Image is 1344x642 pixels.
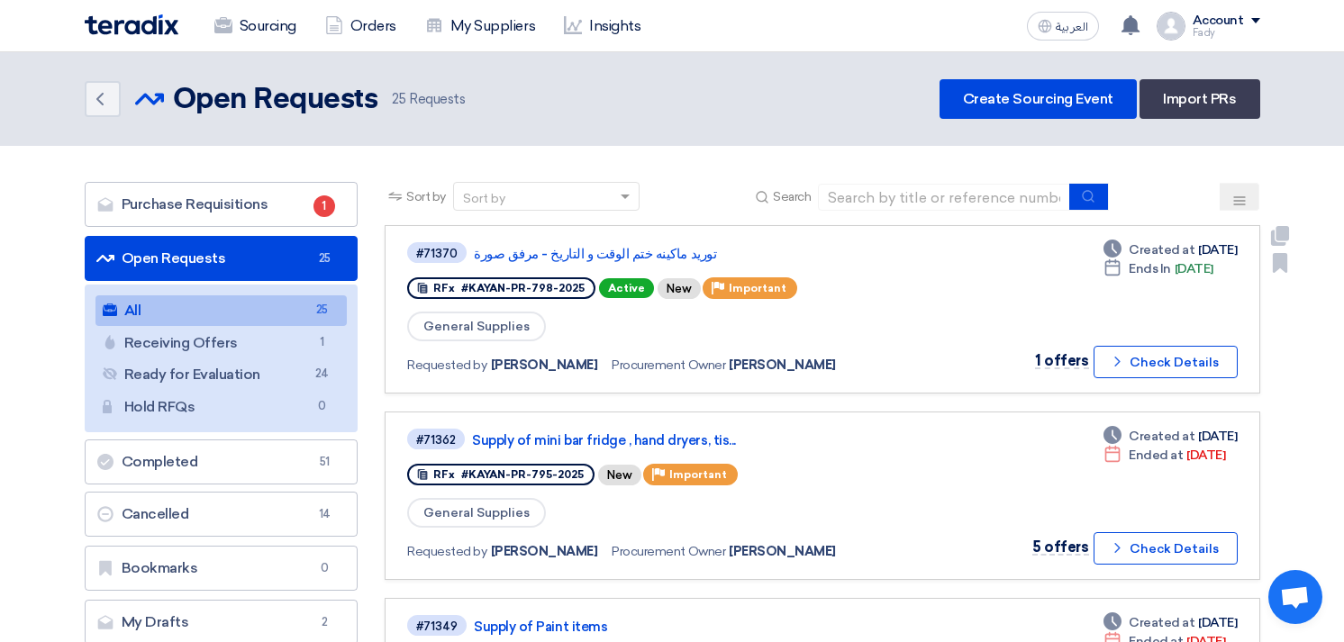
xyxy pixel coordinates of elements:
span: [PERSON_NAME] [729,542,836,561]
div: [DATE] [1103,613,1237,632]
span: Ends In [1129,259,1171,278]
div: #71370 [416,248,458,259]
span: العربية [1056,21,1088,33]
span: 5 offers [1032,538,1088,556]
a: Import PRs [1140,79,1259,119]
h2: Open Requests [173,82,378,118]
span: 25 [392,91,405,107]
span: 2 [313,613,335,631]
div: #71349 [416,620,458,632]
a: Ready for Evaluation [95,359,348,390]
a: Cancelled14 [85,492,359,537]
span: [PERSON_NAME] [729,356,836,375]
div: Fady [1193,28,1260,38]
a: Insights [549,6,655,46]
a: Create Sourcing Event [940,79,1137,119]
span: [PERSON_NAME] [491,542,598,561]
img: profile_test.png [1157,12,1185,41]
div: New [658,278,701,299]
span: Important [729,282,786,294]
span: 25 [311,301,332,320]
span: Requested by [407,356,486,375]
span: RFx [433,468,455,481]
a: Purchase Requisitions1 [85,182,359,227]
a: Open Requests25 [85,236,359,281]
div: [DATE] [1103,427,1237,446]
span: 51 [313,453,335,471]
div: [DATE] [1103,240,1237,259]
a: Sourcing [200,6,311,46]
input: Search by title or reference number [818,184,1070,211]
a: Orders [311,6,411,46]
span: Procurement Owner [612,356,725,375]
div: Sort by [463,189,505,208]
span: 1 [313,195,335,217]
span: General Supplies [407,312,546,341]
a: Receiving Offers [95,328,348,358]
span: Requests [392,89,465,110]
span: Sort by [406,187,446,206]
a: Supply of mini bar fridge , hand dryers, tis... [472,432,922,448]
span: Ended at [1129,446,1183,465]
a: Supply of Paint items [474,619,924,635]
a: All [95,295,348,326]
a: Hold RFQs [95,392,348,422]
span: 0 [311,397,332,416]
span: Procurement Owner [612,542,725,561]
span: RFx [433,282,455,294]
div: Account [1193,14,1244,29]
img: Teradix logo [85,14,178,35]
button: العربية [1027,12,1099,41]
span: 0 [313,559,335,577]
a: My Suppliers [411,6,549,46]
span: Created at [1129,240,1194,259]
span: Active [599,278,654,298]
button: Check Details [1094,532,1238,565]
span: 1 offers [1035,352,1088,369]
div: New [598,465,641,485]
span: Search [773,187,811,206]
span: 25 [313,249,335,267]
span: Important [669,468,727,481]
a: توريد ماكينه ختم الوقت و التاريخ - مرفق صورة [474,246,924,262]
span: #KAYAN-PR-798-2025 [461,282,585,294]
span: Created at [1129,427,1194,446]
span: Created at [1129,613,1194,632]
a: Completed51 [85,439,359,484]
span: General Supplies [407,498,546,528]
span: 1 [311,333,332,352]
div: Open chat [1268,570,1322,624]
div: [DATE] [1103,446,1225,465]
span: 14 [313,505,335,523]
span: #KAYAN-PR-795-2025 [461,468,584,481]
span: Requested by [407,542,486,561]
a: Bookmarks0 [85,546,359,591]
div: #71362 [416,434,456,446]
button: Check Details [1094,346,1238,378]
span: [PERSON_NAME] [491,356,598,375]
div: [DATE] [1103,259,1213,278]
span: 24 [311,365,332,384]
